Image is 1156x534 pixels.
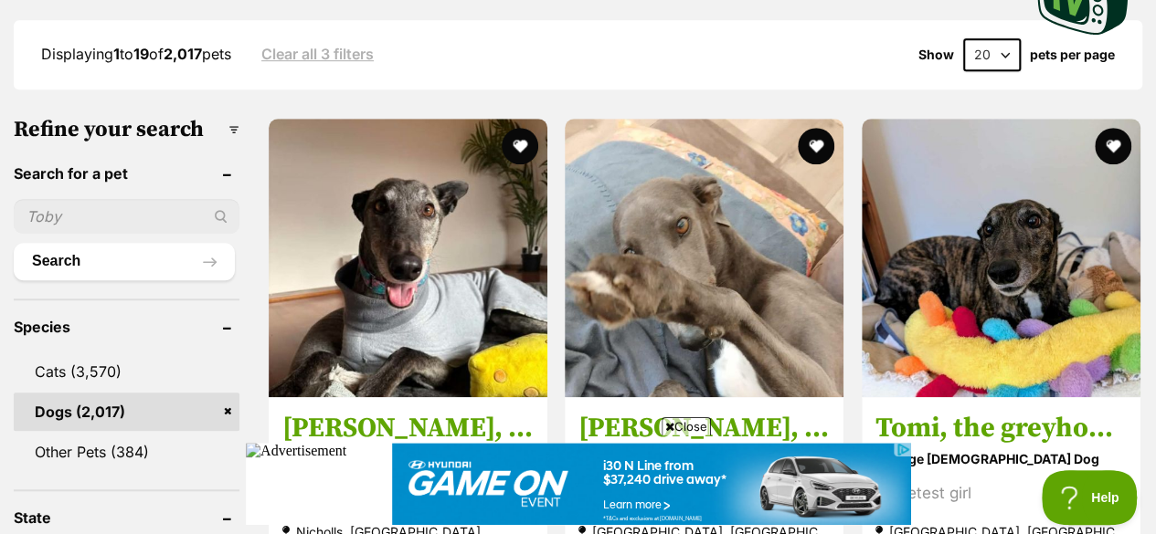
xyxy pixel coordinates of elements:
iframe: Help Scout Beacon - Open [1042,470,1138,525]
img: Tomi, the greyhound - Greyhound Dog [862,119,1140,397]
button: favourite [1095,128,1131,164]
h3: Refine your search [14,117,239,142]
span: Displaying to of pets [41,45,231,63]
button: favourite [502,128,538,164]
a: Other Pets (384) [14,433,239,471]
strong: 1 [113,45,120,63]
input: Toby [14,199,239,234]
strong: large [DEMOGRAPHIC_DATA] Dog [875,445,1127,471]
h3: [PERSON_NAME], the greyhound [282,410,534,445]
header: Species [14,319,239,335]
header: State [14,509,239,526]
iframe: Advertisement [246,443,911,525]
header: Search for a pet [14,165,239,182]
a: Cats (3,570) [14,352,239,391]
span: Show [918,47,954,62]
h3: [PERSON_NAME], the greyhound [578,410,830,445]
img: Jeff, the greyhound - Greyhound Dog [269,119,547,397]
strong: 2,017 [164,45,202,63]
h3: Tomi, the greyhound [875,410,1127,445]
button: Search [14,243,235,279]
button: favourite [799,128,835,164]
a: Clear all 3 filters [261,46,374,62]
span: Close [662,417,711,435]
label: pets per page [1030,47,1115,62]
img: Dixie, the greyhound - Greyhound Dog [565,119,843,397]
div: Sweetest girl [875,480,1127,505]
strong: 19 [133,45,149,63]
a: Dogs (2,017) [14,393,239,431]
